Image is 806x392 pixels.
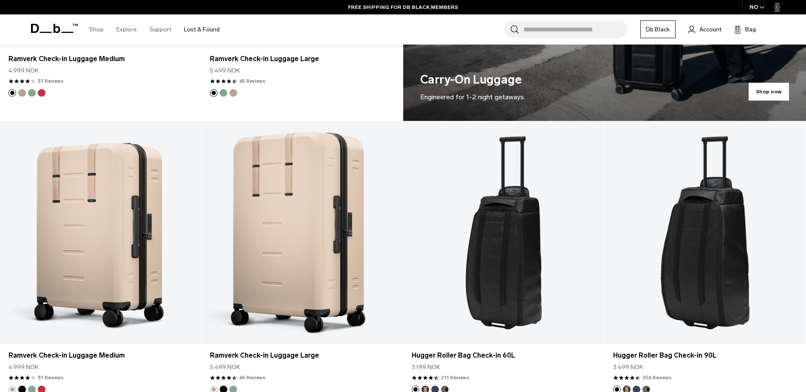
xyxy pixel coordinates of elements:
[640,20,676,38] a: Db Black
[699,25,721,34] span: Account
[38,89,45,97] button: Sprite Lightning Red
[239,77,265,85] a: 45 reviews
[116,14,137,45] a: Explore
[220,89,227,97] button: Green Ray
[441,374,469,381] a: 211 reviews
[8,363,39,372] span: 4.999 NOK
[605,121,806,344] a: Hugger Roller Bag Check-in 90L
[734,24,756,34] button: Bag
[403,121,604,344] a: Hugger Roller Bag Check-in 60L
[150,14,171,45] a: Support
[28,89,36,97] button: Green Ray
[229,89,237,97] button: Fogbow Beige
[613,350,797,361] a: Hugger Roller Bag Check-in 90L
[613,363,643,372] span: 3.499 NOK
[18,89,26,97] button: Fogbow Beige
[38,374,63,381] a: 31 reviews
[8,66,39,75] span: 4.999 NOK
[745,25,756,34] span: Bag
[83,14,226,45] nav: Main Navigation
[89,14,104,45] a: Shop
[8,350,192,361] a: Ramverk Check-in Luggage Medium
[239,374,265,381] a: 45 reviews
[210,89,218,97] button: Black Out
[210,66,240,75] span: 5.499 NOK
[8,89,16,97] button: Black Out
[201,121,402,344] a: Ramverk Check-in Luggage Large
[38,77,63,85] a: 31 reviews
[210,363,240,372] span: 5.499 NOK
[642,374,671,381] a: 256 reviews
[8,54,192,64] a: Ramverk Check-in Luggage Medium
[688,24,721,34] a: Account
[210,54,394,64] a: Ramverk Check-in Luggage Large
[348,3,458,11] a: FREE SHIPPING FOR DB BLACK MEMBERS
[412,363,440,372] span: 3.199 NOK
[412,350,596,361] a: Hugger Roller Bag Check-in 60L
[210,350,394,361] a: Ramverk Check-in Luggage Large
[184,14,220,45] a: Lost & Found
